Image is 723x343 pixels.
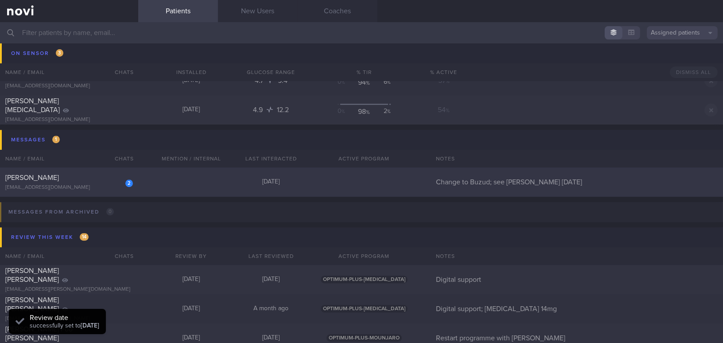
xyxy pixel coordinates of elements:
[152,150,231,168] div: Mention / Internal
[6,206,116,218] div: Messages from Archived
[277,106,289,113] span: 12.2
[152,247,231,265] div: Review By
[80,233,89,241] span: 14
[356,107,372,116] div: 98
[5,184,133,191] div: [EMAIL_ADDRESS][DOMAIN_NAME]
[152,47,231,55] div: [DATE]
[5,97,60,113] span: [PERSON_NAME][MEDICAL_DATA]
[311,247,417,265] div: Active Program
[366,51,370,57] sub: %
[417,105,470,114] div: 54
[342,80,345,85] sub: %
[431,247,723,265] div: Notes
[387,80,391,85] sub: %
[417,76,470,85] div: 57
[125,179,133,187] div: 2
[338,78,354,87] div: 0
[231,247,311,265] div: Last Reviewed
[374,49,391,58] div: 12
[431,150,723,168] div: Notes
[103,247,138,265] div: Chats
[30,313,99,322] div: Review date
[5,43,59,51] span: [PERSON_NAME]
[5,54,133,60] div: [EMAIL_ADDRESS][DOMAIN_NAME]
[431,304,723,313] div: Digital support; [MEDICAL_DATA] 14mg
[103,150,138,168] div: Chats
[321,276,408,283] span: OPTIMUM-PLUS-[MEDICAL_DATA]
[5,326,73,342] span: [PERSON_NAME] Foo [PERSON_NAME]
[277,48,289,55] span: 13.4
[327,334,402,342] span: OPTIMUM-PLUS-MOUNJARO
[52,136,60,143] span: 1
[231,334,311,342] div: [DATE]
[366,110,370,115] sub: %
[152,305,231,313] div: [DATE]
[431,275,723,284] div: Digital support
[647,26,718,39] button: Assigned patients
[446,108,450,113] sub: %
[342,51,345,55] sub: %
[366,81,370,86] sub: %
[253,48,264,55] span: 4.8
[446,50,450,55] sub: %
[311,150,417,168] div: Active Program
[5,73,59,80] span: [PERSON_NAME]
[387,51,391,55] sub: %
[356,49,372,58] div: 88
[30,323,99,329] span: successfully set to
[255,77,265,84] span: 4.7
[417,47,470,56] div: 70
[231,150,311,168] div: Last Interacted
[152,334,231,342] div: [DATE]
[231,276,311,284] div: [DATE]
[338,107,354,116] div: 0
[106,208,114,215] span: 0
[342,109,345,114] sub: %
[431,178,723,187] div: Change to Buzud; see [PERSON_NAME] [DATE]
[81,323,99,329] strong: [DATE]
[231,305,311,313] div: A month ago
[321,305,408,312] span: OPTIMUM-PLUS-[MEDICAL_DATA]
[5,316,133,322] div: [EMAIL_ADDRESS][DOMAIN_NAME]
[253,106,264,113] span: 4.9
[374,78,391,87] div: 6
[5,296,59,312] span: [PERSON_NAME] [PERSON_NAME]
[5,117,133,123] div: [EMAIL_ADDRESS][DOMAIN_NAME]
[152,276,231,284] div: [DATE]
[278,77,288,84] span: 9.4
[5,267,59,283] span: [PERSON_NAME] [PERSON_NAME]
[374,107,391,116] div: 2
[5,174,59,181] span: [PERSON_NAME]
[446,79,450,84] sub: %
[5,83,133,90] div: [EMAIL_ADDRESS][DOMAIN_NAME]
[152,106,231,114] div: [DATE]
[231,178,311,186] div: [DATE]
[356,78,372,87] div: 94
[338,49,354,58] div: 0
[5,286,133,293] div: [EMAIL_ADDRESS][PERSON_NAME][DOMAIN_NAME]
[431,334,723,343] div: Restart programme with [PERSON_NAME]
[152,77,231,85] div: [DATE]
[9,231,91,243] div: Review this week
[9,134,62,146] div: Messages
[387,109,391,114] sub: %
